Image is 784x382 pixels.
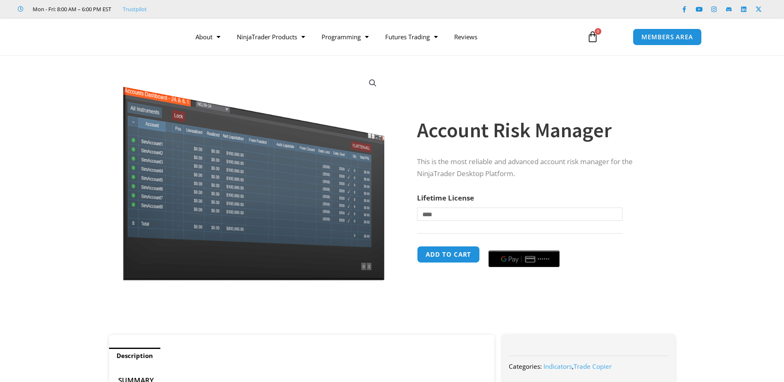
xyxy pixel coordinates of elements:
a: MEMBERS AREA [633,29,702,45]
a: Programming [313,27,377,46]
a: Reviews [446,27,486,46]
span: 0 [595,28,601,35]
label: Lifetime License [417,193,474,203]
a: Description [109,348,160,364]
h1: Account Risk Manager [417,116,658,145]
a: Indicators [543,362,572,370]
iframe: Secure payment input frame [487,245,561,246]
a: View full-screen image gallery [365,76,380,91]
button: Add to cart [417,246,480,263]
img: LogoAI | Affordable Indicators – NinjaTrader [82,22,171,52]
button: Buy with GPay [489,251,560,267]
a: Trade Copier [574,362,612,370]
span: Categories: [509,362,542,370]
text: •••••• [538,256,550,262]
span: Mon - Fri: 8:00 AM – 6:00 PM EST [31,4,111,14]
a: 0 [574,25,611,49]
nav: Menu [187,27,577,46]
a: Trustpilot [123,4,147,14]
p: This is the most reliable and advanced account risk manager for the NinjaTrader Desktop Platform. [417,156,658,180]
span: MEMBERS AREA [641,34,693,40]
a: NinjaTrader Products [229,27,313,46]
a: About [187,27,229,46]
span: , [543,362,612,370]
img: Screenshot 2024-08-26 15462845454 [121,69,386,281]
a: Futures Trading [377,27,446,46]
